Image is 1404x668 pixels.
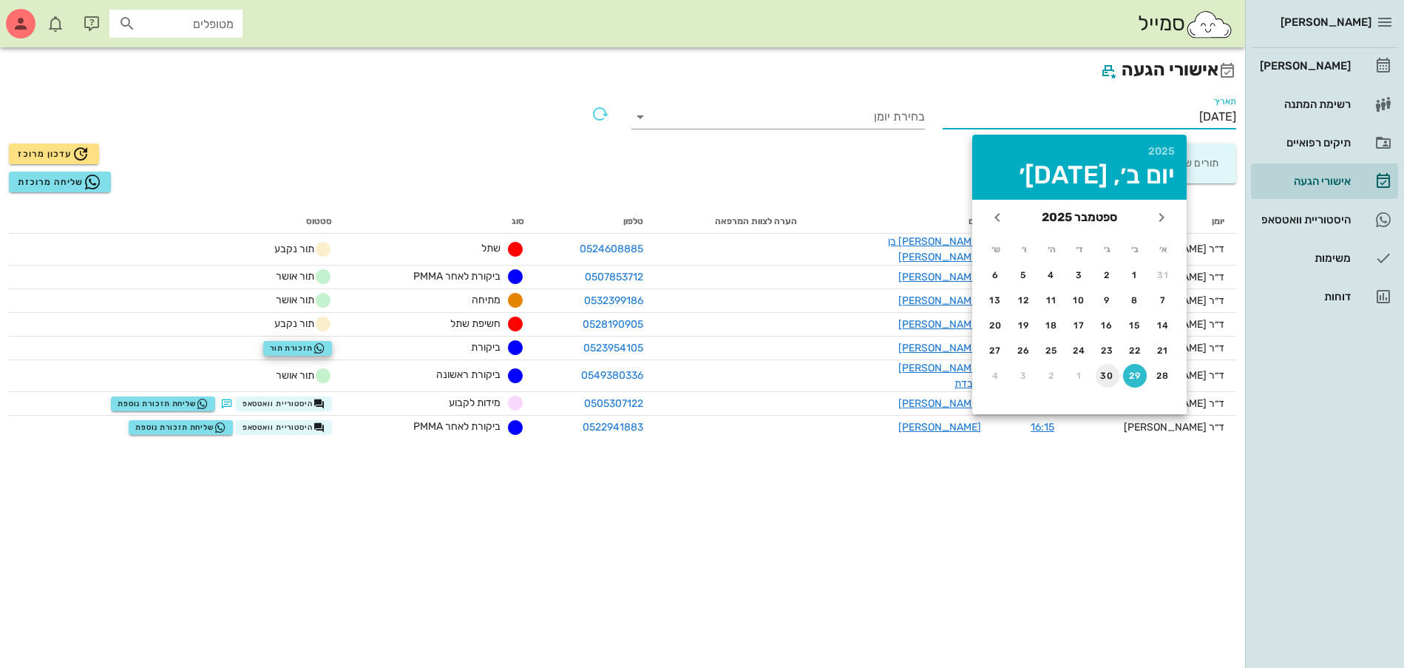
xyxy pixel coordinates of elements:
[1068,320,1091,331] div: 17
[1096,263,1119,287] button: 2
[1036,203,1123,232] button: ספטמבר 2025
[344,210,536,234] th: סוג
[1123,364,1147,388] button: 29
[9,210,344,234] th: סטטוס
[1123,320,1147,331] div: 15
[263,341,332,356] button: תזכורת תור
[276,268,332,286] span: תור אושר
[898,397,981,410] a: [PERSON_NAME]
[512,216,524,226] span: סוג
[1040,320,1063,331] div: 18
[1251,87,1398,122] a: רשימת המתנה
[809,210,993,234] th: שם
[1096,345,1119,356] div: 23
[1040,345,1063,356] div: 25
[1096,289,1119,312] button: 9
[1151,371,1175,381] div: 28
[1123,371,1147,381] div: 29
[584,397,643,410] a: 0505307122
[580,243,643,255] a: 0524608885
[1068,345,1091,356] div: 24
[1040,289,1063,312] button: 11
[715,216,797,226] span: הערה לצוות המרפאה
[276,367,332,385] span: תור אושר
[1151,320,1175,331] div: 14
[1068,314,1091,337] button: 17
[1123,339,1147,362] button: 22
[1012,270,1036,280] div: 5
[1012,289,1036,312] button: 12
[1040,295,1063,306] div: 11
[1150,237,1176,262] th: א׳
[1011,237,1037,262] th: ו׳
[1068,270,1091,280] div: 3
[1068,364,1091,388] button: 1
[969,216,981,226] span: שם
[1012,364,1036,388] button: 3
[1068,263,1091,287] button: 3
[436,368,501,381] span: ביקורת ראשונה
[898,271,981,283] a: [PERSON_NAME]
[1123,295,1147,306] div: 8
[258,240,332,258] span: תור נקבע
[1012,320,1036,331] div: 19
[1096,270,1119,280] div: 2
[984,295,1008,306] div: 13
[1096,339,1119,362] button: 23
[1012,339,1036,362] button: 26
[1012,371,1036,381] div: 3
[481,242,501,254] span: שתל
[984,345,1008,356] div: 27
[984,371,1008,381] div: 4
[129,420,233,435] button: שליחת תזכורת נוספת
[1151,345,1175,356] div: 21
[1031,421,1054,433] a: 16:15
[1151,289,1175,312] button: 7
[1257,252,1351,264] div: משימות
[1151,339,1175,362] button: 21
[1066,237,1093,262] th: ד׳
[581,369,643,382] a: 0549380336
[1257,60,1351,72] div: [PERSON_NAME]
[1012,295,1036,306] div: 12
[1096,371,1119,381] div: 30
[888,235,981,263] a: [PERSON_NAME] בן [PERSON_NAME]
[1213,96,1237,107] label: תאריך
[18,173,101,191] span: שליחה מרוכזת
[1012,263,1036,287] button: 5
[236,420,332,435] button: היסטוריית וואטסאפ
[1123,345,1147,356] div: 22
[1138,8,1233,40] div: סמייל
[983,237,1009,262] th: ש׳
[1257,175,1351,187] div: אישורי הגעה
[1251,202,1398,237] a: היסטוריית וואטסאפ
[984,204,1011,231] button: חודש הבא
[413,270,501,283] span: ביקורת לאחר PMMA
[898,342,981,354] a: [PERSON_NAME]
[984,270,1008,280] div: 6
[9,144,99,164] button: עדכון מרוכז
[898,421,981,433] a: [PERSON_NAME]
[583,421,643,433] a: 0522941883
[984,263,1008,287] button: 6
[1151,263,1175,287] button: 31
[631,105,925,129] div: בחירת יומן
[1257,291,1351,303] div: דוחות
[984,146,1175,157] div: 2025
[984,163,1175,188] div: יום ב׳, [DATE]׳
[1257,98,1351,110] div: רשימת המתנה
[1040,270,1063,280] div: 4
[1123,314,1147,337] button: 15
[236,397,332,411] button: היסטוריית וואטסאפ
[1038,237,1065,262] th: ה׳
[9,172,111,192] button: שליחה מרוכזת
[1151,364,1175,388] button: 28
[44,12,52,21] span: תג
[111,397,215,411] button: שליחת תזכורת נוספת
[1148,204,1175,231] button: חודש שעבר
[898,294,981,307] a: [PERSON_NAME]
[898,362,981,390] a: [PERSON_NAME] אובדת
[1096,320,1119,331] div: 16
[413,420,501,433] span: ביקורת לאחר PMMA
[270,343,325,354] span: תזכורת תור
